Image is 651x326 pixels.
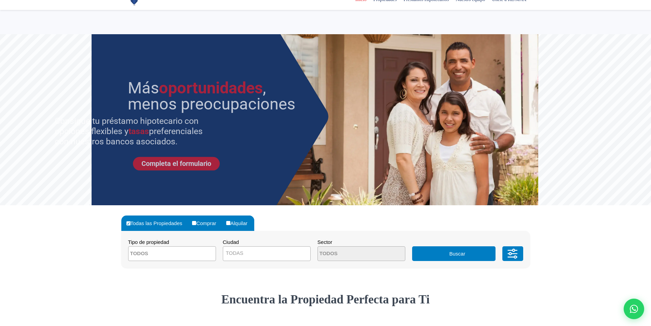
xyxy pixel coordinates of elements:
label: Alquilar [225,216,254,231]
span: Tipo de propiedad [128,239,169,245]
label: Comprar [190,216,223,231]
textarea: Search [318,247,384,261]
span: TODAS [223,248,310,258]
textarea: Search [128,247,195,261]
input: Comprar [192,221,196,225]
span: Sector [317,239,332,245]
button: Buscar [412,246,496,261]
input: Alquilar [226,221,230,225]
span: Ciudad [223,239,239,245]
strong: Encuentra la Propiedad Perfecta para Ti [221,293,430,306]
label: Todas las Propiedades [125,216,189,231]
span: TODAS [223,246,311,261]
span: TODAS [226,250,243,256]
input: Todas las Propiedades [126,221,131,225]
